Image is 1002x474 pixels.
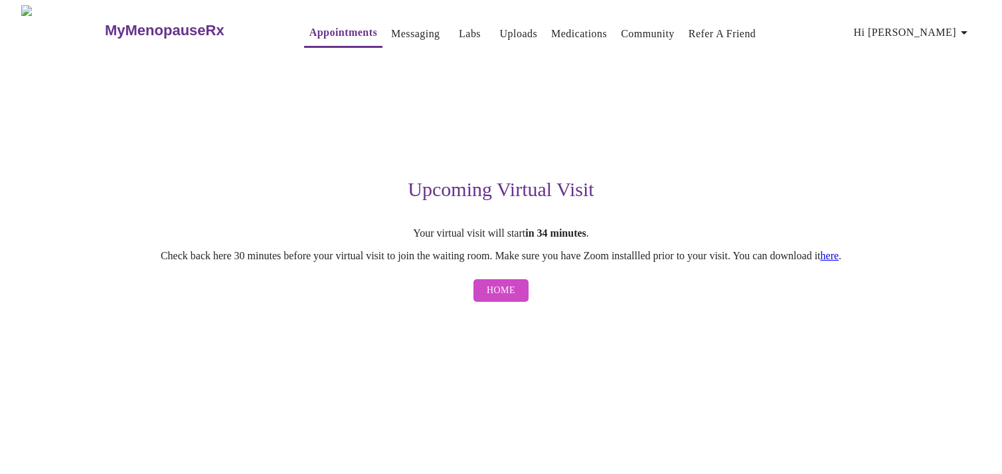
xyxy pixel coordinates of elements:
button: Appointments [304,19,382,48]
a: Appointments [309,23,377,42]
img: MyMenopauseRx Logo [21,5,103,55]
a: Home [470,273,532,309]
button: Hi [PERSON_NAME] [849,19,977,46]
button: Messaging [386,21,445,47]
a: Community [621,25,675,43]
h3: Upcoming Virtual Visit [92,178,910,201]
a: Refer a Friend [689,25,756,43]
a: here [821,250,839,261]
button: Uploads [495,21,543,47]
h3: MyMenopauseRx [105,22,224,39]
button: Labs [449,21,491,47]
p: Your virtual visit will start . [92,227,910,239]
a: Labs [459,25,481,43]
button: Home [473,279,529,302]
button: Refer a Friend [683,21,762,47]
span: Home [487,283,515,299]
a: Uploads [500,25,538,43]
span: Hi [PERSON_NAME] [854,23,972,42]
button: Medications [546,21,612,47]
a: Messaging [391,25,440,43]
p: Check back here 30 minutes before your virtual visit to join the waiting room. Make sure you have... [92,250,910,262]
a: MyMenopauseRx [103,7,277,54]
button: Community [616,21,680,47]
strong: in 34 minutes [525,227,586,239]
a: Medications [551,25,607,43]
